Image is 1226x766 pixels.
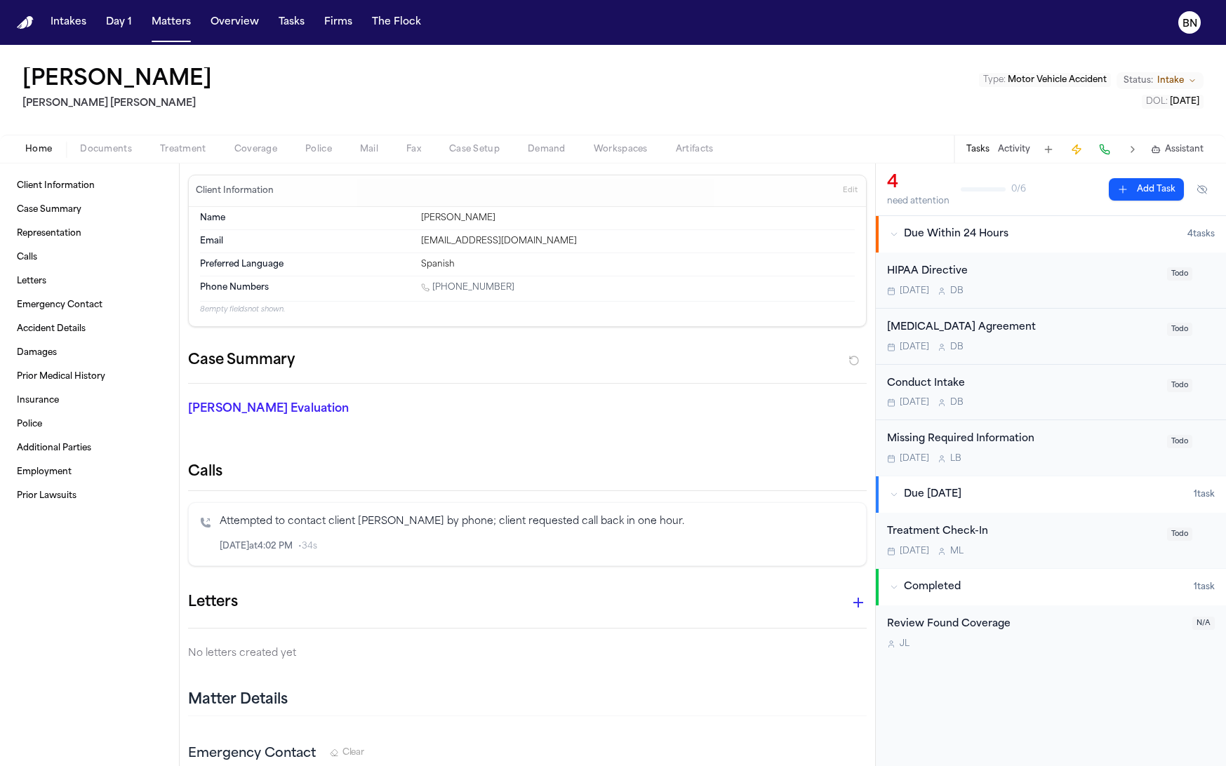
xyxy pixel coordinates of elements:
[1146,98,1168,106] span: DOL :
[11,270,168,293] a: Letters
[17,16,34,29] a: Home
[1011,184,1026,195] span: 0 / 6
[1187,229,1215,240] span: 4 task s
[887,196,950,207] div: need attention
[342,747,364,758] span: Clear
[17,395,59,406] span: Insurance
[900,546,929,557] span: [DATE]
[1008,76,1107,84] span: Motor Vehicle Accident
[876,253,1226,309] div: Open task: HIPAA Directive
[330,747,364,758] button: Clear Emergency Contact
[1194,582,1215,593] span: 1 task
[950,342,964,353] span: D B
[887,431,1159,448] div: Missing Required Information
[11,485,168,507] a: Prior Lawsuits
[839,180,862,202] button: Edit
[887,320,1159,336] div: [MEDICAL_DATA] Agreement
[594,144,648,155] span: Workspaces
[900,285,929,297] span: [DATE]
[188,462,867,482] h2: Calls
[1170,98,1199,106] span: [DATE]
[188,645,867,662] p: No letters created yet
[160,144,206,155] span: Treatment
[421,282,514,293] a: Call 1 (385) 221-2493
[200,213,413,224] dt: Name
[1167,435,1192,448] span: Todo
[22,67,212,93] button: Edit matter name
[45,10,92,35] button: Intakes
[17,180,95,191] span: Client Information
[205,10,265,35] button: Overview
[11,342,168,364] a: Damages
[146,10,196,35] button: Matters
[876,216,1226,253] button: Due Within 24 Hours4tasks
[1167,267,1192,281] span: Todo
[950,546,964,557] span: M L
[17,466,72,478] span: Employment
[11,389,168,412] a: Insurance
[17,347,57,358] span: Damages
[900,342,929,353] span: [DATE]
[950,453,961,464] span: L B
[319,10,358,35] button: Firms
[11,175,168,197] a: Client Information
[1182,19,1197,29] text: BN
[17,490,76,502] span: Prior Lawsuits
[200,259,413,270] dt: Preferred Language
[900,397,929,408] span: [DATE]
[22,95,218,112] h2: [PERSON_NAME] [PERSON_NAME]
[11,294,168,316] a: Emergency Contact
[966,144,990,155] button: Tasks
[876,513,1226,568] div: Open task: Treatment Check-In
[979,73,1111,87] button: Edit Type: Motor Vehicle Accident
[1192,617,1215,630] span: N/A
[887,172,950,194] div: 4
[887,524,1159,540] div: Treatment Check-In
[17,323,86,335] span: Accident Details
[983,76,1006,84] span: Type :
[421,213,855,224] div: [PERSON_NAME]
[100,10,138,35] button: Day 1
[1190,178,1215,201] button: Hide completed tasks (⌘⇧H)
[188,401,403,417] p: [PERSON_NAME] Evaluation
[11,461,168,483] a: Employment
[1167,323,1192,336] span: Todo
[11,437,168,459] a: Additional Parties
[17,16,34,29] img: Finch Logo
[17,252,37,263] span: Calls
[900,638,909,650] span: J L
[17,443,91,454] span: Additional Parties
[421,259,855,270] div: Spanish
[17,419,42,430] span: Police
[17,371,105,382] span: Prior Medical History
[887,617,1184,633] div: Review Found Coverage
[17,204,81,215] span: Case Summary
[366,10,427,35] button: The Flock
[25,144,52,155] span: Home
[17,228,81,239] span: Representation
[887,376,1159,392] div: Conduct Intake
[998,144,1030,155] button: Activity
[449,144,500,155] span: Case Setup
[1142,95,1204,109] button: Edit DOL: 2025-08-24
[904,227,1008,241] span: Due Within 24 Hours
[188,591,238,614] h1: Letters
[200,282,269,293] span: Phone Numbers
[305,144,332,155] span: Police
[11,318,168,340] a: Accident Details
[1124,75,1153,86] span: Status:
[950,285,964,297] span: D B
[876,420,1226,476] div: Open task: Missing Required Information
[528,144,566,155] span: Demand
[11,246,168,269] a: Calls
[22,67,212,93] h1: [PERSON_NAME]
[904,580,961,594] span: Completed
[950,397,964,408] span: D B
[1165,144,1204,155] span: Assistant
[188,744,316,764] h3: Emergency Contact
[421,236,855,247] div: [EMAIL_ADDRESS][DOMAIN_NAME]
